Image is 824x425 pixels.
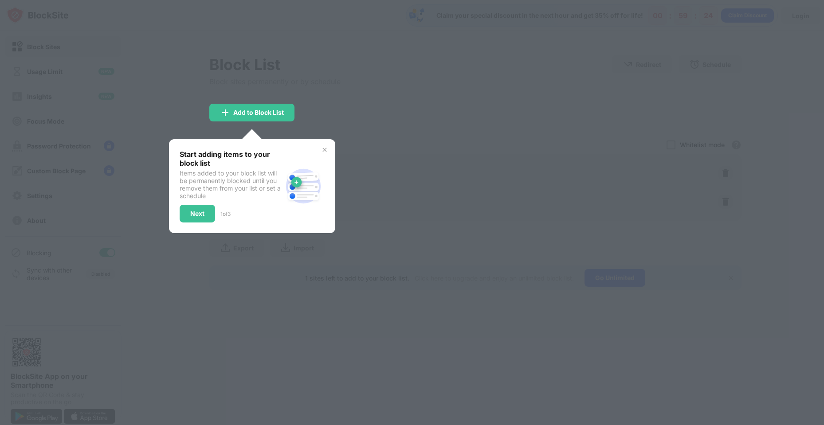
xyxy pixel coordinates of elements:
img: block-site.svg [282,165,325,207]
img: x-button.svg [321,146,328,153]
div: Start adding items to your block list [180,150,282,168]
div: Items added to your block list will be permanently blocked until you remove them from your list o... [180,169,282,199]
div: 1 of 3 [220,211,231,217]
div: Next [190,210,204,217]
div: Add to Block List [233,109,284,116]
